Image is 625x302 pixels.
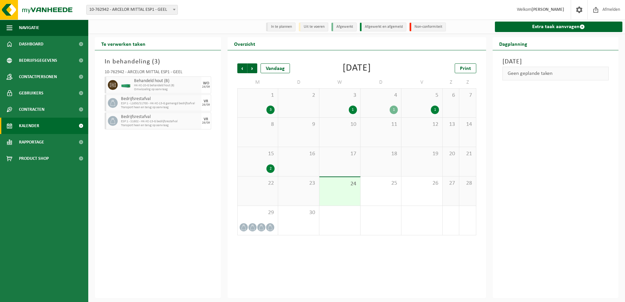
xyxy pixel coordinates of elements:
span: 4 [364,92,398,99]
div: 24/09 [202,85,210,89]
span: 18 [364,150,398,158]
td: Z [459,76,476,88]
span: Bedrijfsgegevens [19,52,57,69]
span: HK-XC-20-G behandeld hout (B) [134,84,200,88]
span: 29 [241,209,275,216]
span: 17 [323,150,357,158]
div: VR [204,99,208,103]
li: In te plannen [266,23,296,31]
span: 10 [323,121,357,128]
div: 10-762942 - ARCELOR MITTAL ESP1 - GEEL [105,70,211,76]
span: Vorige [237,63,247,73]
span: 19 [405,150,439,158]
td: Z [443,76,459,88]
span: Omwisseling op aanvraag [134,88,200,92]
td: W [319,76,361,88]
span: 26 [405,180,439,187]
li: Afgewerkt en afgemeld [360,23,406,31]
span: 3 [323,92,357,99]
div: 26/09 [202,103,210,107]
span: ESP 1 - S1602 - HK-XC-13-G bedrijfsrestafval [121,120,200,124]
span: Bedrijfsrestafval [121,114,200,120]
span: 10-762942 - ARCELOR MITTAL ESP1 - GEEL [86,5,178,15]
span: Dashboard [19,36,43,52]
span: 9 [281,121,316,128]
h2: Overzicht [228,37,262,50]
div: [DATE] [343,63,371,73]
span: 8 [241,121,275,128]
span: 13 [446,121,456,128]
span: 3 [154,59,158,65]
img: HK-XC-20-GN-00 [121,83,131,88]
span: 22 [241,180,275,187]
div: 1 [390,106,398,114]
a: Extra taak aanvragen [495,22,623,32]
div: 3 [266,106,275,114]
td: D [361,76,402,88]
span: 30 [281,209,316,216]
h3: [DATE] [502,57,609,67]
span: Volgende [247,63,257,73]
span: 7 [463,92,472,99]
span: 24 [323,180,357,188]
span: Kalender [19,118,39,134]
div: 1 [349,106,357,114]
span: Transport heen en terug op aanvraag [121,124,200,127]
span: 10-762942 - ARCELOR MITTAL ESP1 - GEEL [87,5,177,14]
div: WO [203,81,209,85]
div: 1 [431,106,439,114]
div: Geen geplande taken [502,67,609,80]
span: 21 [463,150,472,158]
span: Product Shop [19,150,49,167]
strong: [PERSON_NAME] [532,7,564,12]
div: VR [204,117,208,121]
li: Uit te voeren [299,23,328,31]
span: 12 [405,121,439,128]
li: Afgewerkt [331,23,357,31]
span: 2 [281,92,316,99]
h2: Dagplanning [493,37,534,50]
h2: Te verwerken taken [95,37,152,50]
span: Rapportage [19,134,44,150]
div: 26/09 [202,121,210,125]
span: Behandeld hout (B) [134,78,200,84]
span: 15 [241,150,275,158]
span: 5 [405,92,439,99]
span: Navigatie [19,20,39,36]
div: Vandaag [261,63,290,73]
span: Gebruikers [19,85,43,101]
span: 11 [364,121,398,128]
span: Transport heen en terug op aanvraag [121,106,200,109]
h3: In behandeling ( ) [105,57,211,67]
span: 23 [281,180,316,187]
span: 20 [446,150,456,158]
span: 16 [281,150,316,158]
span: 27 [446,180,456,187]
span: 6 [446,92,456,99]
td: D [278,76,319,88]
a: Print [455,63,476,73]
li: Non-conformiteit [410,23,446,31]
span: Contracten [19,101,44,118]
span: Contactpersonen [19,69,57,85]
span: Bedrijfsrestafval [121,96,200,102]
td: M [237,76,279,88]
span: 25 [364,180,398,187]
td: V [401,76,443,88]
div: 2 [266,164,275,173]
span: 28 [463,180,472,187]
span: Print [460,66,471,71]
span: 14 [463,121,472,128]
span: ESP 1 - L1650/S1700 - HK-XC-13-G gemengd bedrijfsafval [121,102,200,106]
span: 1 [241,92,275,99]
